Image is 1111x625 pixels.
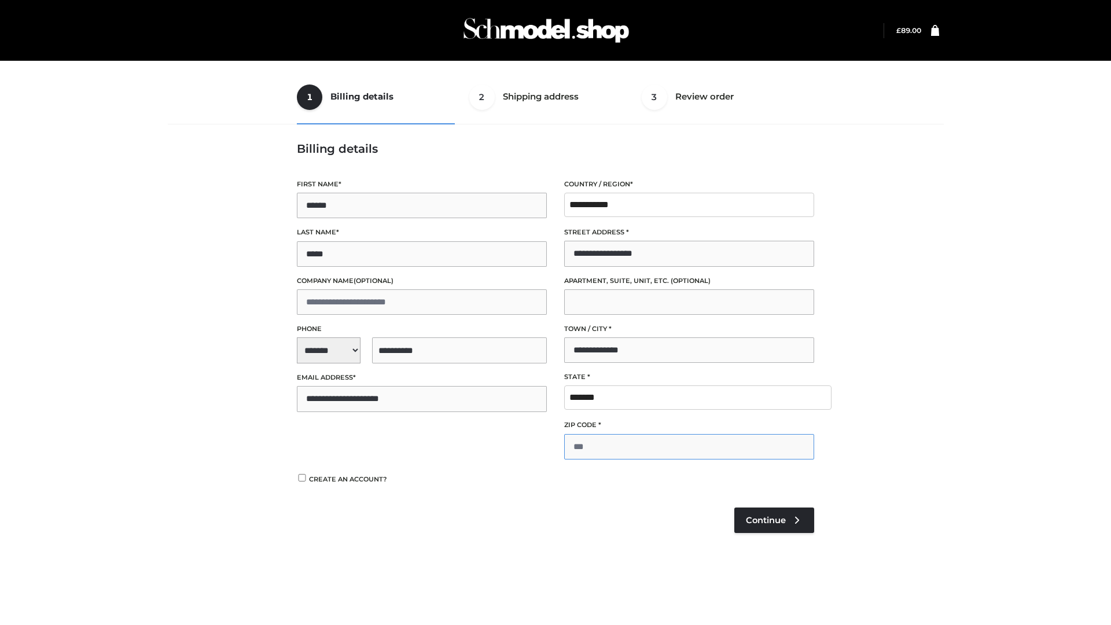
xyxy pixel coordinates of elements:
img: Schmodel Admin 964 [459,8,633,53]
label: First name [297,179,547,190]
span: (optional) [671,277,711,285]
label: ZIP Code [564,420,814,431]
span: (optional) [354,277,393,285]
span: Create an account? [309,475,387,483]
label: Company name [297,275,547,286]
a: £89.00 [896,26,921,35]
h3: Billing details [297,142,814,156]
a: Continue [734,508,814,533]
span: £ [896,26,901,35]
bdi: 89.00 [896,26,921,35]
span: Continue [746,515,786,525]
input: Create an account? [297,474,307,481]
label: Email address [297,372,547,383]
label: State [564,372,814,383]
label: Town / City [564,323,814,334]
label: Street address [564,227,814,238]
label: Apartment, suite, unit, etc. [564,275,814,286]
label: Country / Region [564,179,814,190]
label: Phone [297,323,547,334]
label: Last name [297,227,547,238]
